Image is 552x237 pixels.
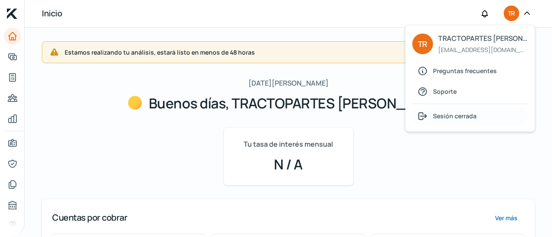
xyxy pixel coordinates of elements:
[488,209,524,227] button: Ver más
[495,214,517,222] font: Ver más
[4,89,21,107] a: Cuentas para pagar
[4,217,21,234] a: Referencias
[433,87,457,95] font: Soporte
[128,96,142,110] img: Saludos
[433,112,477,120] font: Sesión cerrada
[4,110,21,127] a: Mis finanzas
[274,155,303,174] font: N / A
[4,176,21,193] a: Documentos
[65,48,255,56] font: Estamos realizando tu análisis, estará listo en menos de 48 horas
[438,34,550,43] font: TRACTOPARTES [PERSON_NAME]
[149,94,449,113] font: Buenos días, TRACTOPARTES [PERSON_NAME]
[4,135,21,152] a: Información general
[52,212,127,223] font: Cuentas por cobrar
[4,69,21,86] a: Cuentas por cobrar
[508,9,514,17] font: TR
[4,48,21,65] a: Solicitar crédito
[4,28,21,45] a: Inicio
[433,67,497,75] font: Preguntas frecuentes
[4,155,21,172] a: Representantes
[42,8,62,19] font: Inicio
[248,78,329,88] font: [DATE][PERSON_NAME]
[244,139,333,149] font: Tu tasa de interés mensual
[418,39,427,49] font: TR
[4,197,21,214] a: Oficina de crédito
[438,46,539,54] font: [EMAIL_ADDRESS][DOMAIN_NAME]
